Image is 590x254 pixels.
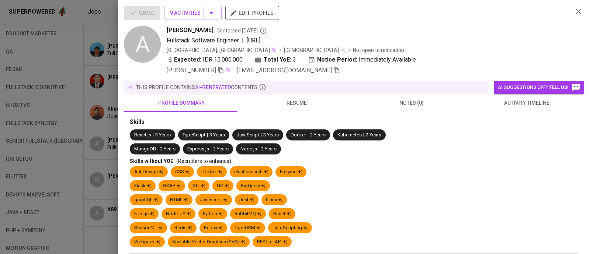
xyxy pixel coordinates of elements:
span: | [261,132,262,139]
div: HTML [170,196,188,203]
div: Redis [174,225,192,232]
span: | [258,146,260,153]
div: [GEOGRAPHIC_DATA], [GEOGRAPHIC_DATA] [167,46,277,54]
span: [EMAIL_ADDRESS][DOMAIN_NAME] [237,67,332,74]
div: TypeORM [235,225,261,232]
span: 3 Years [263,132,279,138]
div: GO [217,182,229,189]
div: RabbitMQ [235,210,261,218]
span: 3 [293,55,296,64]
p: this profile contains contents [136,84,257,91]
div: Redux [204,225,223,232]
div: BigQuery [241,182,265,189]
div: Scalable Vector Graphics (SVG) [172,239,245,246]
span: AI suggestions off? Tell us! [498,83,580,92]
div: Flask [134,182,151,189]
div: graphQL [134,196,158,203]
span: 3 Years [155,132,171,138]
div: Unix Scripting [273,225,308,232]
a: edit profile [225,10,279,15]
div: A [124,26,161,63]
div: Ant Design [134,168,163,175]
div: Enzyme [280,168,302,175]
div: IDR 15.000.000 [167,55,243,64]
span: [DEMOGRAPHIC_DATA] [284,46,340,54]
span: [PERSON_NAME] [167,26,214,35]
button: AI suggestions off? Tell us! [494,81,584,94]
div: RESTful API [257,239,287,246]
div: Python [203,210,223,218]
button: 9 Activities [164,6,222,20]
span: TypeScript [183,132,205,138]
span: 9 Activities [170,8,216,18]
b: Total YoE: [264,55,291,64]
b: Expected: [174,55,201,64]
div: Webpack [134,239,160,246]
span: [URL] [247,37,260,44]
div: GSAP [163,182,181,189]
p: Not open to relocation [353,46,404,54]
div: Javascript [200,196,228,203]
div: Linux [266,196,282,203]
span: Express.js [187,146,209,152]
span: 2 Years [310,132,326,138]
span: | [308,132,309,139]
span: | [363,132,364,139]
div: elasticsearch [234,168,268,175]
span: 3 Years [209,132,225,138]
div: Docker [201,168,222,175]
span: Kubernetes [337,132,362,138]
span: AI-generated [195,84,231,90]
span: Node.js [240,146,257,152]
span: | [153,132,154,139]
span: [PHONE_NUMBER] [167,67,216,74]
span: (Recruiters to enhance) [176,158,231,164]
img: magic_wand.svg [225,67,231,73]
span: notes (0) [358,98,465,108]
span: edit profile [231,8,273,18]
span: Contacted [DATE] [216,27,267,34]
div: React [273,210,291,218]
span: | [211,146,212,153]
span: 2 Years [160,146,176,152]
span: React.js [134,132,151,138]
span: profile summary [128,98,235,108]
span: | [242,36,244,45]
div: CSS [175,168,190,175]
span: Fullstack Software Engineer [167,37,239,44]
div: Jest [239,196,254,203]
span: JavaScript [237,132,259,138]
span: | [157,146,159,153]
div: Node .JS [166,210,191,218]
span: MongoDB [134,146,156,152]
span: resume [243,98,350,108]
div: GIT [192,182,205,189]
span: | [207,132,208,139]
span: 2 Years [366,132,381,138]
svg: By Batam recruiter [260,27,267,34]
span: Skills without YOE [130,158,173,164]
span: 2 Years [213,146,229,152]
div: ReasonML [134,225,163,232]
div: Next.js [134,210,154,218]
span: activity timeline [473,98,580,108]
span: Docker [291,132,306,138]
b: Notice Period: [317,55,357,64]
div: Skills [130,118,578,126]
img: magic_wand.svg [271,47,277,53]
div: Immediately Available [308,55,416,64]
button: edit profile [225,6,279,20]
span: 2 Years [261,146,277,152]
